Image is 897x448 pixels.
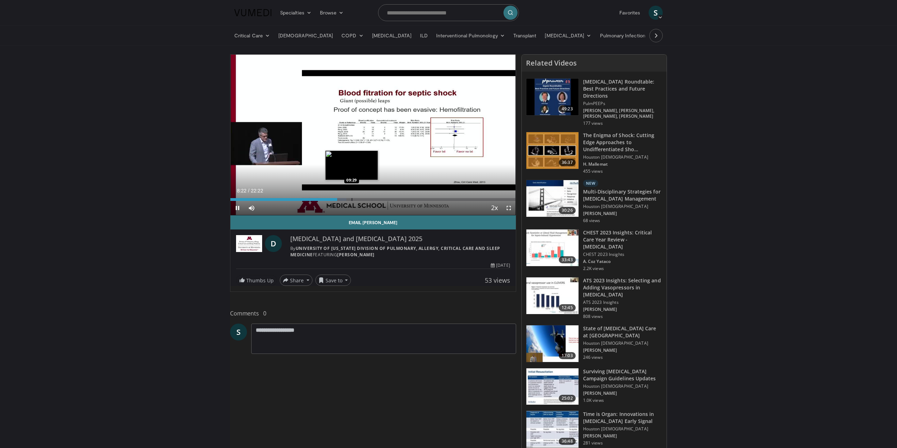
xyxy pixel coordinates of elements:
[583,355,603,360] p: 246 views
[526,132,662,174] a: 36:37 The Enigma of Shock: Cutting Edge Approaches to Undifferentiated Sho… Houston [DEMOGRAPHIC_...
[583,259,662,264] p: A. Coz Yataco
[526,229,662,271] a: 33:43 CHEST 2023 Insights: Critical Care Year Review - [MEDICAL_DATA] CHEST 2023 Insights A. Coz ...
[230,215,516,229] a: Email [PERSON_NAME]
[526,78,662,126] a: 49:23 [MEDICAL_DATA] Roundtable: Best Practices and Future Directions PulmPEEPs [PERSON_NAME], [P...
[378,4,519,21] input: Search topics, interventions
[290,245,510,258] div: By FEATURING
[559,304,576,311] span: 12:45
[583,188,662,202] h3: Multi-Disciplinary Strategies for [MEDICAL_DATA] Management
[290,245,500,258] a: University of [US_STATE] Division of Pulmonary, Allergy, Critical Care and Sleep Medicine
[526,368,662,405] a: 25:02 Surviving [MEDICAL_DATA] Campaign Guidelines Updates Houston [DEMOGRAPHIC_DATA] [PERSON_NAM...
[583,433,662,439] p: [PERSON_NAME]
[559,256,576,263] span: 33:43
[583,314,603,319] p: 808 views
[526,411,662,448] a: 36:48 Time is Organ: Innovations in [MEDICAL_DATA] Early Signal Houston [DEMOGRAPHIC_DATA] [PERSO...
[234,9,272,16] img: VuMedi Logo
[526,277,662,319] a: 12:45 ATS 2023 Insights: Selecting and Adding Vasopressors in [MEDICAL_DATA] ATS 2023 Insights [P...
[526,411,579,448] img: 528ab243-dc54-4412-bc6f-407f7b19ec0e.150x105_q85_crop-smart_upscale.jpg
[559,395,576,402] span: 25:02
[248,188,249,194] span: /
[230,309,516,318] span: Comments 0
[526,79,579,115] img: c31b4da6-d9f8-4388-b301-058fa53cf16d.150x105_q85_crop-smart_upscale.jpg
[596,29,657,43] a: Pulmonary Infection
[526,325,662,362] a: 17:03 State of [MEDICAL_DATA] Care at [GEOGRAPHIC_DATA] Houston [DEMOGRAPHIC_DATA] [PERSON_NAME] ...
[583,426,662,432] p: Houston [DEMOGRAPHIC_DATA]
[540,29,595,43] a: [MEDICAL_DATA]
[276,6,316,20] a: Specialties
[316,6,348,20] a: Browse
[583,391,662,396] p: [PERSON_NAME]
[245,201,259,215] button: Mute
[583,252,662,257] p: CHEST 2023 Insights
[583,132,662,153] h3: The Enigma of Shock: Cutting Edge Approaches to Undifferentiated Sho…
[491,262,510,269] div: [DATE]
[526,368,579,405] img: d83c8c66-eae5-469a-8dfe-32f9d3e0b9f1.150x105_q85_crop-smart_upscale.jpg
[583,348,662,353] p: [PERSON_NAME]
[337,29,367,43] a: COPD
[236,275,277,286] a: Thumbs Up
[583,121,603,126] p: 177 views
[583,340,662,346] p: Houston [DEMOGRAPHIC_DATA]
[526,180,579,217] img: b1dff25d-05e1-4239-97e7-61dec72f3f52.150x105_q85_crop-smart_upscale.jpg
[526,229,579,266] img: 8074ec78-df1f-4f4d-9498-c2e72ebf8b0f.150x105_q85_crop-smart_upscale.jpg
[509,29,541,43] a: Transplant
[583,398,604,403] p: 1.0K views
[583,154,662,160] p: Houston [DEMOGRAPHIC_DATA]
[559,105,576,112] span: 49:23
[526,325,579,362] img: 9b9a8ab6-ae55-4080-99f2-2ed1351b7586.150x105_q85_crop-smart_upscale.jpg
[559,207,576,214] span: 30:26
[337,252,375,258] a: [PERSON_NAME]
[526,132,579,169] img: 89ad8800-9605-4e9e-b157-c4286d600175.150x105_q85_crop-smart_upscale.jpg
[583,211,662,216] p: [PERSON_NAME]
[230,324,247,340] a: S
[583,78,662,99] h3: [MEDICAL_DATA] Roundtable: Best Practices and Future Directions
[615,6,644,20] a: Favorites
[583,204,662,209] p: Houston [DEMOGRAPHIC_DATA]
[315,275,351,286] button: Save to
[583,168,603,174] p: 455 views
[583,383,662,389] p: Houston [DEMOGRAPHIC_DATA]
[325,151,378,180] img: image.jpeg
[649,6,663,20] a: S
[251,188,263,194] span: 22:22
[583,229,662,250] h3: CHEST 2023 Insights: Critical Care Year Review - [MEDICAL_DATA]
[236,235,262,252] img: University of Minnesota Division of Pulmonary, Allergy, Critical Care and Sleep Medicine
[583,411,662,425] h3: Time is Organ: Innovations in [MEDICAL_DATA] Early Signal
[526,59,577,67] h4: Related Videos
[583,266,604,271] p: 2.2K views
[230,29,274,43] a: Critical Care
[265,235,282,252] a: D
[559,352,576,359] span: 17:03
[559,159,576,166] span: 36:37
[583,300,662,305] p: ATS 2023 Insights
[559,438,576,445] span: 36:48
[583,368,662,382] h3: Surviving [MEDICAL_DATA] Campaign Guidelines Updates
[237,188,246,194] span: 8:22
[583,101,662,106] p: PulmPEEPs
[290,235,510,243] h4: [MEDICAL_DATA] and [MEDICAL_DATA] 2025
[583,325,662,339] h3: State of [MEDICAL_DATA] Care at [GEOGRAPHIC_DATA]
[583,161,662,167] p: H. Mallemat
[416,29,432,43] a: ILD
[485,276,510,284] span: 53 views
[583,108,662,119] p: [PERSON_NAME], [PERSON_NAME], [PERSON_NAME], [PERSON_NAME]
[432,29,509,43] a: Interventional Pulmonology
[583,307,662,312] p: [PERSON_NAME]
[230,201,245,215] button: Pause
[583,180,599,187] p: New
[526,180,662,223] a: 30:26 New Multi-Disciplinary Strategies for [MEDICAL_DATA] Management Houston [DEMOGRAPHIC_DATA] ...
[526,277,579,314] img: 8ccbaed9-ea28-4827-ad78-a7af062a5bc5.150x105_q85_crop-smart_upscale.jpg
[502,201,516,215] button: Fullscreen
[274,29,337,43] a: [DEMOGRAPHIC_DATA]
[488,201,502,215] button: Playback Rate
[368,29,416,43] a: [MEDICAL_DATA]
[583,440,603,446] p: 281 views
[230,55,516,215] video-js: Video Player
[583,218,600,223] p: 68 views
[583,277,662,298] h3: ATS 2023 Insights: Selecting and Adding Vasopressors in [MEDICAL_DATA]
[230,198,516,201] div: Progress Bar
[280,275,313,286] button: Share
